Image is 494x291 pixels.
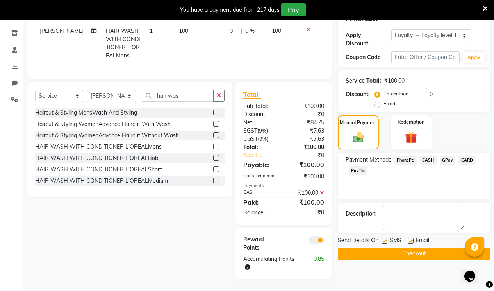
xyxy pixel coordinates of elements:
span: 9% [259,136,267,142]
span: CARD [458,156,475,165]
a: Add Tip [237,151,291,160]
div: ₹100.00 [284,189,330,197]
div: ₹0 [284,110,330,119]
div: ₹7.63 [284,135,330,143]
div: Coupon Code [346,53,391,61]
span: CASH [420,156,437,165]
div: Net: [237,119,284,127]
div: 0.85 [307,255,330,271]
div: Description: [346,210,377,218]
span: 0 F [230,27,237,35]
div: HAIR WASH WITH CONDITIONER L'OREALMedium [35,177,168,185]
div: HAIR WASH WITH CONDITIONER L'OREALBob [35,154,158,162]
div: Paid: [237,198,284,207]
label: Redemption [398,119,424,126]
div: ₹100.00 [284,198,330,207]
div: ( ) [237,135,284,143]
button: Apply [463,52,485,63]
span: 100 [272,27,281,34]
span: GPay [440,156,456,165]
iframe: chat widget [461,260,486,283]
label: Manual Payment [340,119,377,126]
div: ₹100.00 [284,143,330,151]
span: SMS [390,236,401,246]
div: Haircut & Styling WomenAdvance Haircut With Wash [35,120,171,128]
div: Service Total: [346,77,381,85]
span: HAIR WASH WITH CONDITIONER L'OREALMens [106,27,140,59]
span: Total [243,90,261,99]
div: You have a payment due from 217 days [180,6,280,14]
div: Cash Tendered: [237,172,284,181]
div: ₹100.00 [284,160,330,169]
div: HAIR WASH WITH CONDITIONER L'OREALMens [35,143,162,151]
span: | [241,27,242,35]
span: SGST [243,127,257,134]
div: ₹0 [291,151,330,160]
div: Discount: [237,110,284,119]
span: 1 [150,27,153,34]
span: 0 % [245,27,255,35]
div: Discount: [346,90,370,99]
label: Fixed [383,100,395,107]
span: [PERSON_NAME] [40,27,84,34]
span: 100 [179,27,188,34]
div: ₹100.00 [284,172,330,181]
div: Apply Discount [346,31,391,48]
button: Checkout [338,248,490,260]
input: Enter Offer / Coupon Code [391,51,460,63]
span: Email [416,236,429,246]
span: PayTM [349,166,367,175]
span: Send Details On [338,236,378,246]
div: ( ) [237,127,284,135]
div: ₹100.00 [384,77,405,85]
div: ₹84.75 [284,119,330,127]
div: HAIR WASH WITH CONDITIONER L'OREALShort [35,165,162,174]
div: ₹100.00 [284,102,330,110]
button: Pay [281,3,306,16]
label: Percentage [383,90,408,97]
img: _gift.svg [401,130,421,145]
div: Accumulating Points [237,255,307,271]
div: Payable: [237,160,284,169]
img: _cash.svg [350,131,367,144]
input: Search or Scan [142,90,214,102]
span: 9% [259,128,266,134]
div: Balance : [237,208,284,217]
div: CASH [237,189,284,197]
span: Payment Methods [346,156,391,164]
div: Total: [237,143,284,151]
div: ₹7.63 [284,127,330,135]
div: Haircut & Styling MensWash And Styling [35,109,137,117]
span: PhonePe [394,156,417,165]
div: Haircut & Styling WomenAdvance Haircut Without Wash [35,131,179,140]
span: CGST [243,135,258,142]
div: Reward Points [237,235,284,252]
div: Sub Total: [237,102,284,110]
div: ₹0 [284,208,330,217]
div: Payments [243,182,324,189]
